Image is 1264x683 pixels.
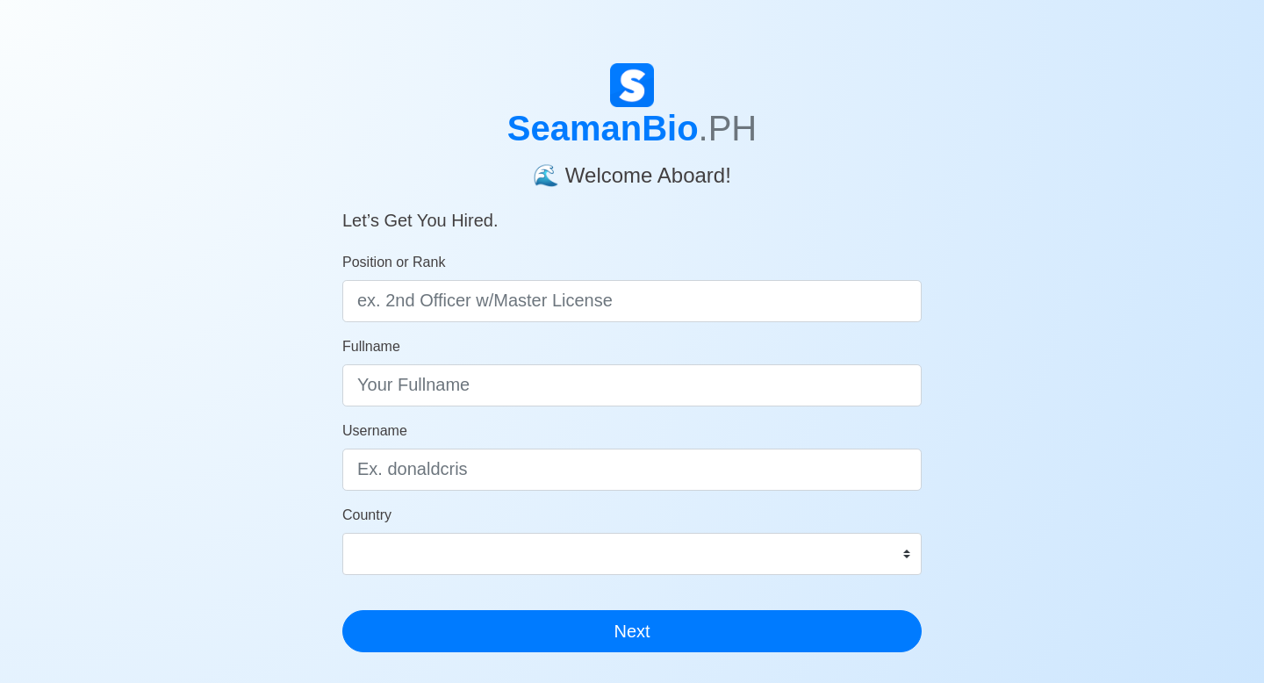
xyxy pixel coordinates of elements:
[342,189,922,231] h5: Let’s Get You Hired.
[342,107,922,149] h1: SeamanBio
[699,109,758,147] span: .PH
[342,149,922,189] h4: 🌊 Welcome Aboard!
[342,339,400,354] span: Fullname
[342,280,922,322] input: ex. 2nd Officer w/Master License
[342,423,407,438] span: Username
[342,364,922,406] input: Your Fullname
[342,610,922,652] button: Next
[342,255,445,270] span: Position or Rank
[342,505,391,526] label: Country
[342,449,922,491] input: Ex. donaldcris
[610,63,654,107] img: Logo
